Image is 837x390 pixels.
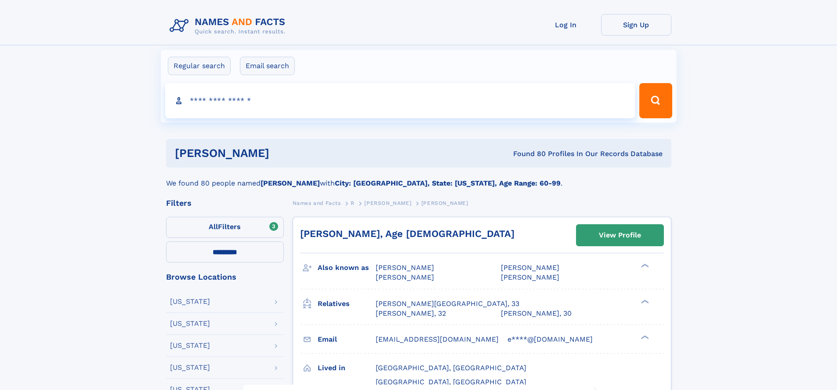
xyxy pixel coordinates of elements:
[293,197,341,208] a: Names and Facts
[376,364,526,372] span: [GEOGRAPHIC_DATA], [GEOGRAPHIC_DATA]
[261,179,320,187] b: [PERSON_NAME]
[364,200,411,206] span: [PERSON_NAME]
[376,299,519,309] a: [PERSON_NAME][GEOGRAPHIC_DATA], 33
[335,179,561,187] b: City: [GEOGRAPHIC_DATA], State: [US_STATE], Age Range: 60-99
[391,149,663,159] div: Found 80 Profiles In Our Records Database
[501,309,572,318] a: [PERSON_NAME], 30
[351,197,355,208] a: R
[166,273,284,281] div: Browse Locations
[351,200,355,206] span: R
[639,299,649,304] div: ❯
[168,57,231,75] label: Regular search
[501,273,559,281] span: [PERSON_NAME]
[376,378,526,386] span: [GEOGRAPHIC_DATA], [GEOGRAPHIC_DATA]
[166,199,284,207] div: Filters
[531,14,601,36] a: Log In
[576,225,663,246] a: View Profile
[300,228,515,239] a: [PERSON_NAME], Age [DEMOGRAPHIC_DATA]
[601,14,671,36] a: Sign Up
[170,364,210,371] div: [US_STATE]
[240,57,295,75] label: Email search
[166,168,671,189] div: We found 80 people named with .
[639,334,649,340] div: ❯
[318,361,376,375] h3: Lived in
[166,217,284,238] label: Filters
[376,273,434,281] span: [PERSON_NAME]
[421,200,468,206] span: [PERSON_NAME]
[639,83,672,118] button: Search Button
[166,14,293,38] img: Logo Names and Facts
[175,148,391,159] h1: [PERSON_NAME]
[364,197,411,208] a: [PERSON_NAME]
[170,342,210,349] div: [US_STATE]
[318,332,376,347] h3: Email
[501,263,559,272] span: [PERSON_NAME]
[165,83,636,118] input: search input
[376,335,499,343] span: [EMAIL_ADDRESS][DOMAIN_NAME]
[376,309,446,318] a: [PERSON_NAME], 32
[639,263,649,269] div: ❯
[318,296,376,311] h3: Relatives
[170,320,210,327] div: [US_STATE]
[170,298,210,305] div: [US_STATE]
[318,260,376,275] h3: Also known as
[599,225,641,245] div: View Profile
[376,263,434,272] span: [PERSON_NAME]
[209,222,218,231] span: All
